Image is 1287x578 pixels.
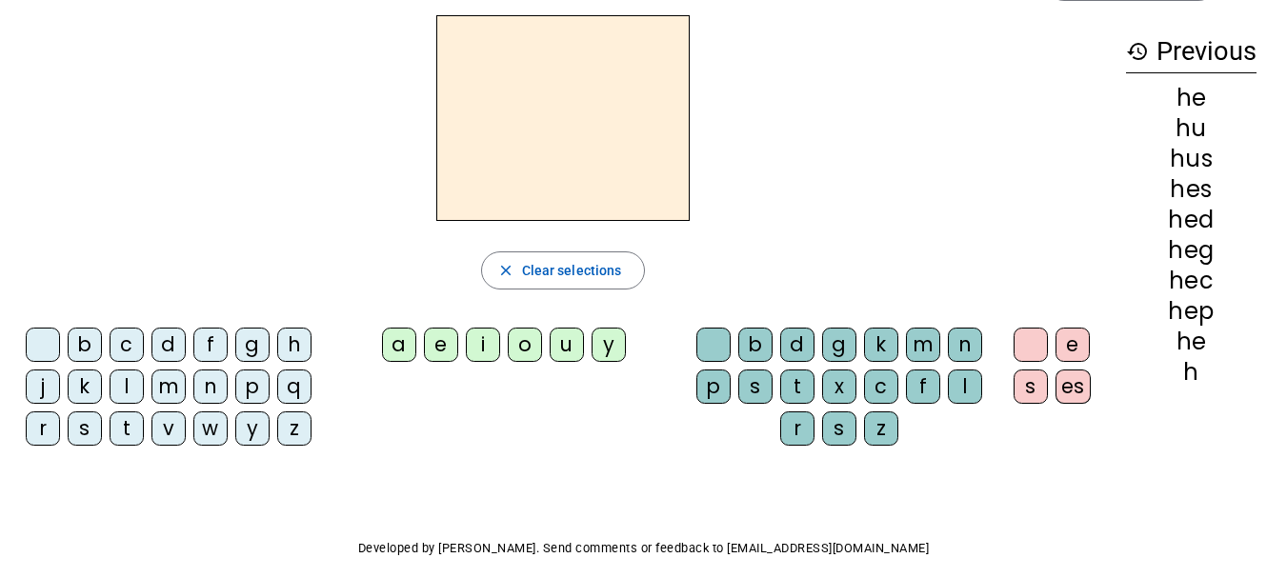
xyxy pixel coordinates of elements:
p: Developed by [PERSON_NAME]. Send comments or feedback to [EMAIL_ADDRESS][DOMAIN_NAME] [15,537,1272,560]
mat-icon: history [1126,40,1149,63]
div: p [235,369,270,404]
div: hes [1126,178,1257,201]
div: e [1056,328,1090,362]
div: g [235,328,270,362]
div: e [424,328,458,362]
div: k [864,328,898,362]
div: q [277,369,312,404]
div: z [864,411,898,446]
div: h [1126,361,1257,384]
div: s [738,369,773,404]
div: c [864,369,898,404]
div: f [906,369,940,404]
div: v [151,411,186,446]
div: y [592,328,626,362]
div: s [822,411,856,446]
div: x [822,369,856,404]
div: l [110,369,144,404]
div: u [550,328,584,362]
div: i [466,328,500,362]
div: d [780,328,814,362]
div: h [277,328,312,362]
div: hu [1126,117,1257,140]
div: z [277,411,312,446]
button: Clear selections [481,251,646,289]
div: hed [1126,209,1257,231]
div: t [110,411,144,446]
div: g [822,328,856,362]
div: m [906,328,940,362]
div: m [151,369,186,404]
h3: Previous [1126,30,1257,73]
div: b [738,328,773,362]
div: r [26,411,60,446]
div: w [193,411,228,446]
div: hus [1126,148,1257,170]
div: l [948,369,982,404]
div: t [780,369,814,404]
div: y [235,411,270,446]
div: k [68,369,102,404]
div: he [1126,87,1257,110]
div: hec [1126,269,1257,292]
div: n [193,369,228,404]
div: heg [1126,239,1257,262]
div: hep [1126,300,1257,323]
span: Clear selections [522,259,622,282]
mat-icon: close [497,262,514,279]
div: es [1056,369,1091,404]
div: o [508,328,542,362]
div: he [1126,330,1257,353]
div: a [382,328,416,362]
div: r [780,411,814,446]
div: n [948,328,982,362]
div: j [26,369,60,404]
div: s [68,411,102,446]
div: c [110,328,144,362]
div: p [696,369,731,404]
div: f [193,328,228,362]
div: s [1014,369,1048,404]
div: d [151,328,186,362]
div: b [68,328,102,362]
